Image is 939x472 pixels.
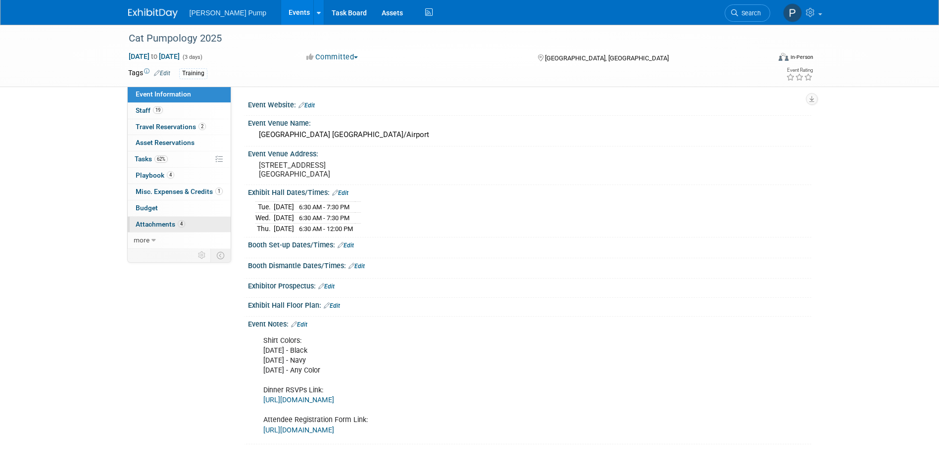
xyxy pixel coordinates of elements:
[783,3,802,22] img: Patrick Champagne
[128,103,231,119] a: Staff19
[248,185,811,198] div: Exhibit Hall Dates/Times:
[128,119,231,135] a: Travel Reservations2
[263,396,334,404] a: [URL][DOMAIN_NAME]
[149,52,159,60] span: to
[248,279,811,291] div: Exhibitor Prospectus:
[303,52,362,62] button: Committed
[248,317,811,330] div: Event Notes:
[298,102,315,109] a: Edit
[259,161,472,179] pre: [STREET_ADDRESS] [GEOGRAPHIC_DATA]
[154,155,168,163] span: 62%
[255,127,804,142] div: [GEOGRAPHIC_DATA] [GEOGRAPHIC_DATA]/Airport
[128,52,180,61] span: [DATE] [DATE]
[128,87,231,102] a: Event Information
[128,151,231,167] a: Tasks62%
[248,298,811,311] div: Exhibit Hall Floor Plan:
[153,106,163,114] span: 19
[248,116,811,128] div: Event Venue Name:
[274,213,294,224] td: [DATE]
[255,213,274,224] td: Wed.
[779,53,789,61] img: Format-Inperson.png
[263,426,334,434] a: [URL][DOMAIN_NAME]
[136,220,185,228] span: Attachments
[215,188,223,195] span: 1
[255,223,274,234] td: Thu.
[324,302,340,309] a: Edit
[338,242,354,249] a: Edit
[167,171,174,179] span: 4
[274,223,294,234] td: [DATE]
[545,54,669,62] span: [GEOGRAPHIC_DATA], [GEOGRAPHIC_DATA]
[136,90,191,98] span: Event Information
[786,68,813,73] div: Event Rating
[348,263,365,270] a: Edit
[256,331,702,440] div: Shirt Colors: [DATE] - Black [DATE] - Navy [DATE] - Any Color Dinner RSVPs Link: Attendee Registr...
[134,236,149,244] span: more
[738,9,761,17] span: Search
[248,237,811,250] div: Booth Set-up Dates/Times:
[128,135,231,151] a: Asset Reservations
[128,184,231,200] a: Misc. Expenses & Credits1
[135,155,168,163] span: Tasks
[198,123,206,130] span: 2
[190,9,267,17] span: [PERSON_NAME] Pump
[318,283,335,290] a: Edit
[299,214,349,222] span: 6:30 AM - 7:30 PM
[790,53,813,61] div: In-Person
[182,54,202,60] span: (3 days)
[274,202,294,213] td: [DATE]
[128,233,231,248] a: more
[255,202,274,213] td: Tue.
[248,146,811,159] div: Event Venue Address:
[128,168,231,184] a: Playbook4
[136,171,174,179] span: Playbook
[712,51,814,66] div: Event Format
[291,321,307,328] a: Edit
[248,258,811,271] div: Booth Dismantle Dates/Times:
[136,123,206,131] span: Travel Reservations
[248,97,811,110] div: Event Website:
[128,200,231,216] a: Budget
[136,204,158,212] span: Budget
[136,106,163,114] span: Staff
[128,68,170,79] td: Tags
[194,249,211,262] td: Personalize Event Tab Strip
[128,8,178,18] img: ExhibitDay
[128,217,231,233] a: Attachments4
[154,70,170,77] a: Edit
[178,220,185,228] span: 4
[136,139,195,146] span: Asset Reservations
[299,203,349,211] span: 6:30 AM - 7:30 PM
[125,30,755,47] div: Cat Pumpology 2025
[179,68,207,79] div: Training
[299,225,353,233] span: 6:30 AM - 12:00 PM
[725,4,770,22] a: Search
[210,249,231,262] td: Toggle Event Tabs
[332,189,348,196] a: Edit
[136,188,223,195] span: Misc. Expenses & Credits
